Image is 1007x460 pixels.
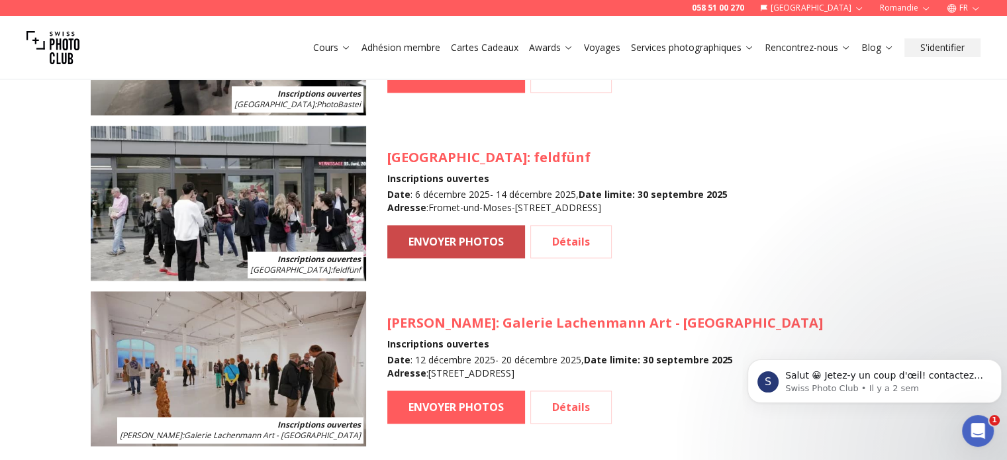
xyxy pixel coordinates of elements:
b: Adresse [387,201,426,214]
button: S'identifier [904,38,981,57]
button: Services photographiques [626,38,759,57]
span: : PhotoBastei [234,99,361,110]
a: 058 51 00 270 [692,3,744,13]
a: Cartes Cadeaux [451,41,518,54]
a: Rencontrez-nous [765,41,851,54]
a: Détails [530,391,612,424]
button: Awards [524,38,579,57]
button: Voyages [579,38,626,57]
h4: Inscriptions ouvertes [387,338,823,351]
a: Services photographiques [631,41,754,54]
iframe: Intercom notifications message [742,332,1007,424]
a: ENVOYER PHOTOS [387,225,525,258]
span: : feldfünf [250,264,361,275]
img: SPC Photo Awards LAKE CONSTANCE December 2025 [91,291,366,446]
b: Date limite : 30 septembre 2025 [584,353,733,366]
span: : Galerie Lachenmann Art - [GEOGRAPHIC_DATA] [120,430,361,441]
span: [PERSON_NAME] [120,430,182,441]
b: Date [387,188,410,201]
b: Adresse [387,367,426,379]
a: Détails [530,225,612,258]
span: 1 [989,415,1000,426]
a: Adhésion membre [361,41,440,54]
button: Cours [308,38,356,57]
a: Voyages [584,41,620,54]
span: [GEOGRAPHIC_DATA] [387,148,527,166]
b: Date limite : 30 septembre 2025 [579,188,728,201]
div: : 6 décembre 2025 - 14 décembre 2025 , : Fromet-und-Moses-[STREET_ADDRESS] [387,188,728,214]
a: Blog [861,41,894,54]
a: Cours [313,41,351,54]
a: ENVOYER PHOTOS [387,391,525,424]
span: [PERSON_NAME] [387,314,496,332]
b: Inscriptions ouvertes [277,253,361,265]
h3: : Galerie Lachenmann Art - [GEOGRAPHIC_DATA] [387,314,823,332]
img: Swiss photo club [26,21,79,74]
button: Rencontrez-nous [759,38,856,57]
h4: Inscriptions ouvertes [387,172,728,185]
h3: : feldfünf [387,148,728,167]
div: : 12 décembre 2025 - 20 décembre 2025 , : [STREET_ADDRESS] [387,353,823,380]
button: Cartes Cadeaux [446,38,524,57]
button: Blog [856,38,899,57]
b: Date [387,353,410,366]
b: Inscriptions ouvertes [277,88,361,99]
span: [GEOGRAPHIC_DATA] [250,264,330,275]
a: Awards [529,41,573,54]
iframe: Intercom live chat [962,415,994,447]
button: Adhésion membre [356,38,446,57]
span: [GEOGRAPHIC_DATA] [234,99,314,110]
b: Inscriptions ouvertes [277,419,361,430]
img: SPC Photo Awards BERLIN December 2025 [91,126,366,281]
